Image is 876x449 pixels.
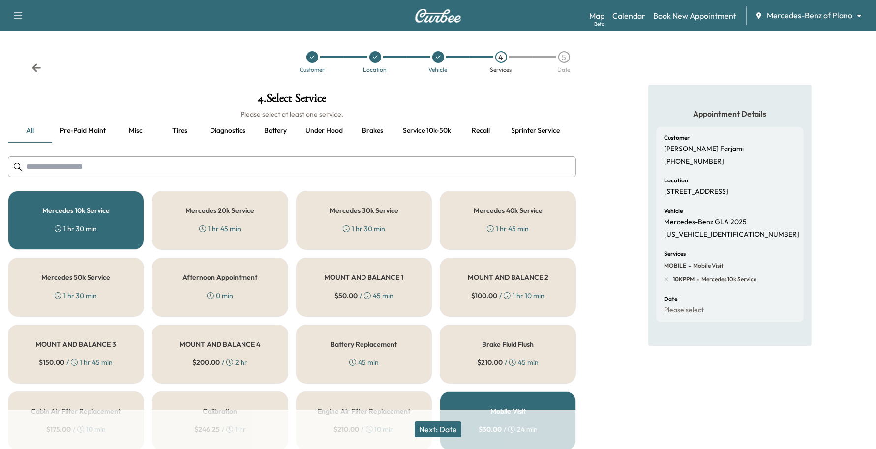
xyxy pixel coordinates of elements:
[612,10,645,22] a: Calendar
[429,67,448,73] div: Vehicle
[334,291,393,300] div: / 45 min
[203,408,237,415] h5: Calibration
[477,358,539,367] div: / 45 min
[52,119,114,143] button: Pre-paid maint
[459,119,503,143] button: Recall
[207,291,233,300] div: 0 min
[41,274,110,281] h5: Mercedes 50k Service
[35,341,116,348] h5: MOUNT AND BALANCE 3
[664,218,747,227] p: Mercedes-Benz GLA 2025
[39,358,113,367] div: / 1 hr 45 min
[31,63,41,73] div: Back
[482,341,534,348] h5: Brake Fluid Flush
[55,291,97,300] div: 1 hr 30 min
[664,208,683,214] h6: Vehicle
[503,119,568,143] button: Sprinter service
[664,178,688,183] h6: Location
[334,291,358,300] span: $ 50.00
[185,207,254,214] h5: Mercedes 20k Service
[474,207,543,214] h5: Mercedes 40k Service
[471,291,497,300] span: $ 100.00
[594,20,604,28] div: Beta
[558,67,571,73] div: Date
[664,157,724,166] p: [PHONE_NUMBER]
[253,119,298,143] button: Battery
[664,230,799,239] p: [US_VEHICLE_IDENTIFICATION_NUMBER]
[664,296,677,302] h6: Date
[468,274,548,281] h5: MOUNT AND BALANCE 2
[415,9,462,23] img: Curbee Logo
[415,421,461,437] button: Next: Date
[192,358,247,367] div: / 2 hr
[664,251,686,257] h6: Services
[477,358,503,367] span: $ 210.00
[318,408,410,415] h5: Engine Air Filter Replacement
[182,274,257,281] h5: Afternoon Appointment
[331,341,397,348] h5: Battery Replacement
[31,408,121,415] h5: Cabin Air Filter Replacement
[202,119,253,143] button: Diagnostics
[695,274,699,284] span: -
[114,119,158,143] button: Misc
[343,224,385,234] div: 1 hr 30 min
[42,207,110,214] h5: Mercedes 10k Service
[495,51,507,63] div: 4
[351,119,395,143] button: Brakes
[699,275,756,283] span: Mercedes 10k Service
[349,358,379,367] div: 45 min
[8,119,576,143] div: basic tabs example
[300,67,325,73] div: Customer
[8,92,576,109] h1: 4 . Select Service
[664,262,686,269] span: MOBILE
[767,10,852,21] span: Mercedes-Benz of Plano
[691,262,724,269] span: Mobile Visit
[664,135,690,141] h6: Customer
[490,408,526,415] h5: Mobile Visit
[653,10,736,22] a: Book New Appointment
[8,119,52,143] button: all
[664,145,744,153] p: [PERSON_NAME] Farjami
[487,224,529,234] div: 1 hr 45 min
[298,119,351,143] button: Under hood
[490,67,512,73] div: Services
[180,341,260,348] h5: MOUNT AND BALANCE 4
[395,119,459,143] button: Service 10k-50k
[363,67,387,73] div: Location
[39,358,64,367] span: $ 150.00
[471,291,544,300] div: / 1 hr 10 min
[686,261,691,270] span: -
[656,108,804,119] h5: Appointment Details
[664,187,728,196] p: [STREET_ADDRESS]
[199,224,241,234] div: 1 hr 45 min
[192,358,220,367] span: $ 200.00
[664,306,704,315] p: Please select
[673,275,695,283] span: 10KPPM
[330,207,398,214] h5: Mercedes 30k Service
[325,274,404,281] h5: MOUNT AND BALANCE 1
[558,51,570,63] div: 5
[8,109,576,119] h6: Please select at least one service.
[158,119,202,143] button: Tires
[589,10,604,22] a: MapBeta
[55,224,97,234] div: 1 hr 30 min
